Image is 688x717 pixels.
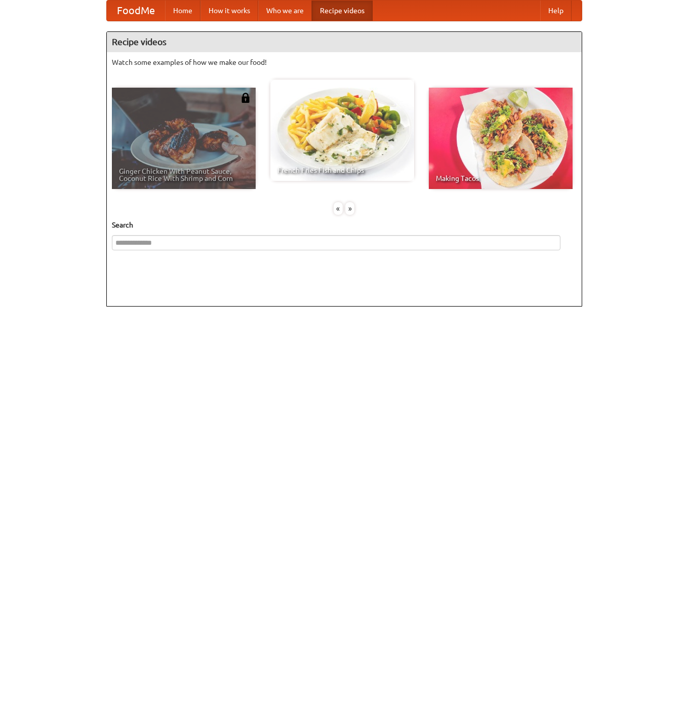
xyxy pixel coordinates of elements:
[107,1,165,21] a: FoodMe
[240,93,251,103] img: 483408.png
[200,1,258,21] a: How it works
[436,175,565,182] span: Making Tacos
[429,88,573,189] a: Making Tacos
[107,32,582,52] h4: Recipe videos
[112,57,577,67] p: Watch some examples of how we make our food!
[540,1,572,21] a: Help
[258,1,312,21] a: Who we are
[165,1,200,21] a: Home
[277,167,407,174] span: French Fries Fish and Chips
[270,80,414,181] a: French Fries Fish and Chips
[112,220,577,230] h5: Search
[345,202,354,215] div: »
[312,1,373,21] a: Recipe videos
[334,202,343,215] div: «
